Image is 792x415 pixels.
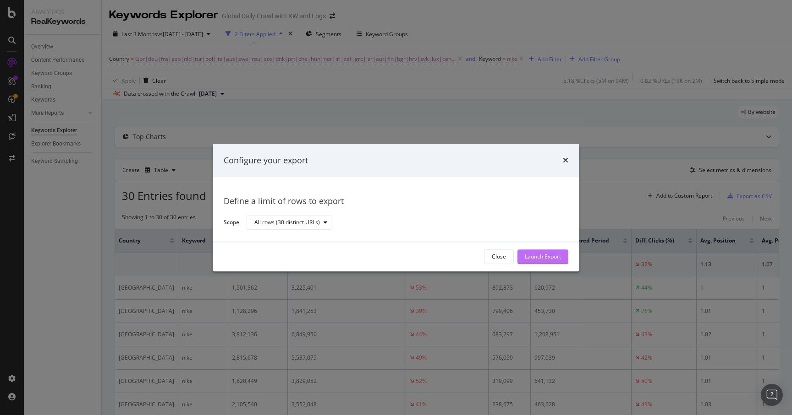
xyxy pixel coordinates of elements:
div: modal [213,144,579,271]
button: All rows (30 distinct URLs) [247,216,331,230]
div: Open Intercom Messenger [761,384,783,406]
div: Launch Export [525,253,561,261]
label: Scope [224,218,239,228]
button: Launch Export [517,249,568,264]
div: Define a limit of rows to export [224,196,568,208]
div: Close [492,253,506,261]
div: All rows (30 distinct URLs) [254,220,320,226]
div: Configure your export [224,155,308,167]
div: times [563,155,568,167]
button: Close [484,249,514,264]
